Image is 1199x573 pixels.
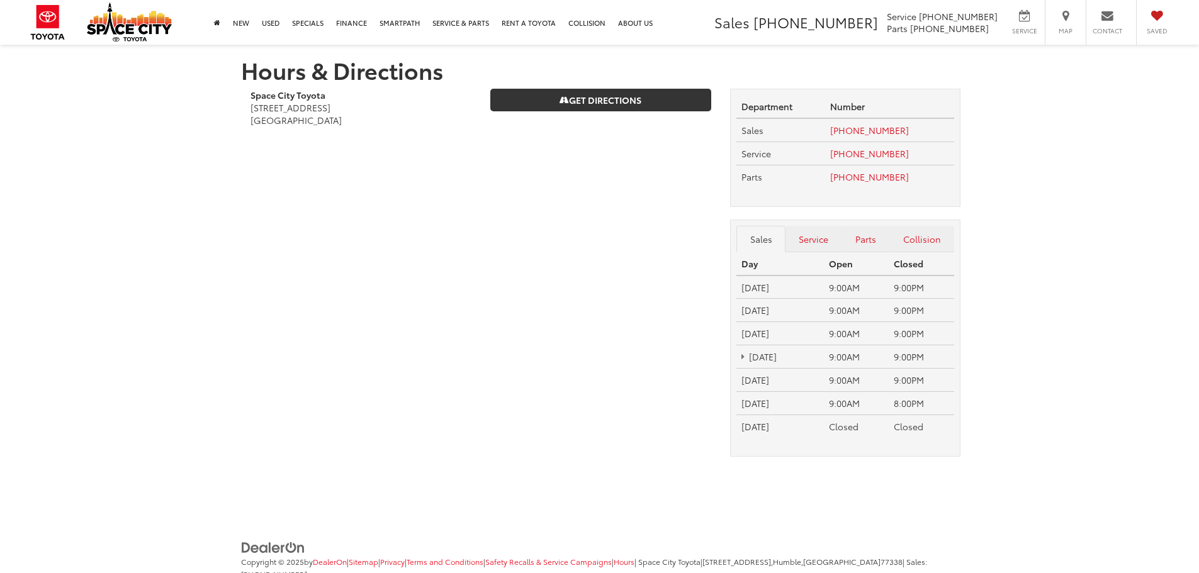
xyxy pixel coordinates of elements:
span: Humble, [773,556,803,567]
span: Service [741,147,771,160]
a: Get Directions on Google Maps [490,89,711,111]
td: Closed [889,415,954,438]
td: [DATE] [736,415,824,438]
a: [PHONE_NUMBER] [830,147,909,160]
a: Parts [842,226,890,252]
img: Space City Toyota [87,3,172,42]
span: [PHONE_NUMBER] [910,22,989,35]
span: Sales [741,124,763,136]
span: | Space City Toyota [634,556,701,567]
span: Service [887,10,916,23]
span: Map [1052,26,1079,35]
b: Space City Toyota [250,89,325,101]
a: DealerOn [241,540,305,553]
span: [STREET_ADDRESS], [702,556,773,567]
a: Hours [614,556,634,567]
td: [DATE] [736,345,824,369]
td: 9:00AM [824,275,889,299]
a: Terms and Conditions [407,556,483,567]
span: [GEOGRAPHIC_DATA] [250,114,342,126]
strong: Day [741,257,758,270]
td: 9:00PM [889,275,954,299]
td: [DATE] [736,392,824,415]
td: [DATE] [736,369,824,392]
span: [STREET_ADDRESS] [250,101,330,114]
span: Service [1010,26,1039,35]
span: Parts [741,170,762,183]
a: Privacy [380,556,405,567]
a: Safety Recalls & Service Campaigns, Opens in a new tab [485,556,612,567]
span: | [405,556,483,567]
td: 9:00AM [824,299,889,322]
a: [PHONE_NUMBER] [830,170,909,183]
span: | [612,556,634,567]
a: DealerOn Home Page [313,556,347,567]
strong: Open [829,257,853,270]
td: 9:00PM [889,322,954,345]
span: 77338 [881,556,903,567]
span: Saved [1143,26,1171,35]
td: [DATE] [736,299,824,322]
a: Sales [736,226,785,252]
a: Sitemap [349,556,378,567]
a: [PHONE_NUMBER] [830,124,909,136]
td: Closed [824,415,889,438]
td: 9:00PM [889,299,954,322]
span: by [304,556,347,567]
span: Parts [887,22,908,35]
span: Sales [714,12,750,32]
span: | [701,556,903,567]
span: | [483,556,612,567]
td: 9:00AM [824,322,889,345]
span: | [347,556,378,567]
span: [PHONE_NUMBER] [753,12,878,32]
span: Copyright © 2025 [241,556,304,567]
td: 9:00PM [889,345,954,369]
td: [DATE] [736,322,824,345]
td: 8:00PM [889,392,954,415]
strong: Closed [894,257,923,270]
td: 9:00AM [824,369,889,392]
span: Contact [1093,26,1122,35]
h1: Hours & Directions [241,57,959,82]
td: 9:00AM [824,392,889,415]
td: [DATE] [736,275,824,299]
img: DealerOn [241,541,305,555]
span: | [378,556,405,567]
iframe: Google Map [250,148,712,476]
td: 9:00PM [889,369,954,392]
span: [PHONE_NUMBER] [919,10,998,23]
th: Department [736,95,825,118]
a: Collision [890,226,955,252]
th: Number [825,95,954,118]
a: Service [785,226,842,252]
td: 9:00AM [824,345,889,369]
span: [GEOGRAPHIC_DATA] [803,556,881,567]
